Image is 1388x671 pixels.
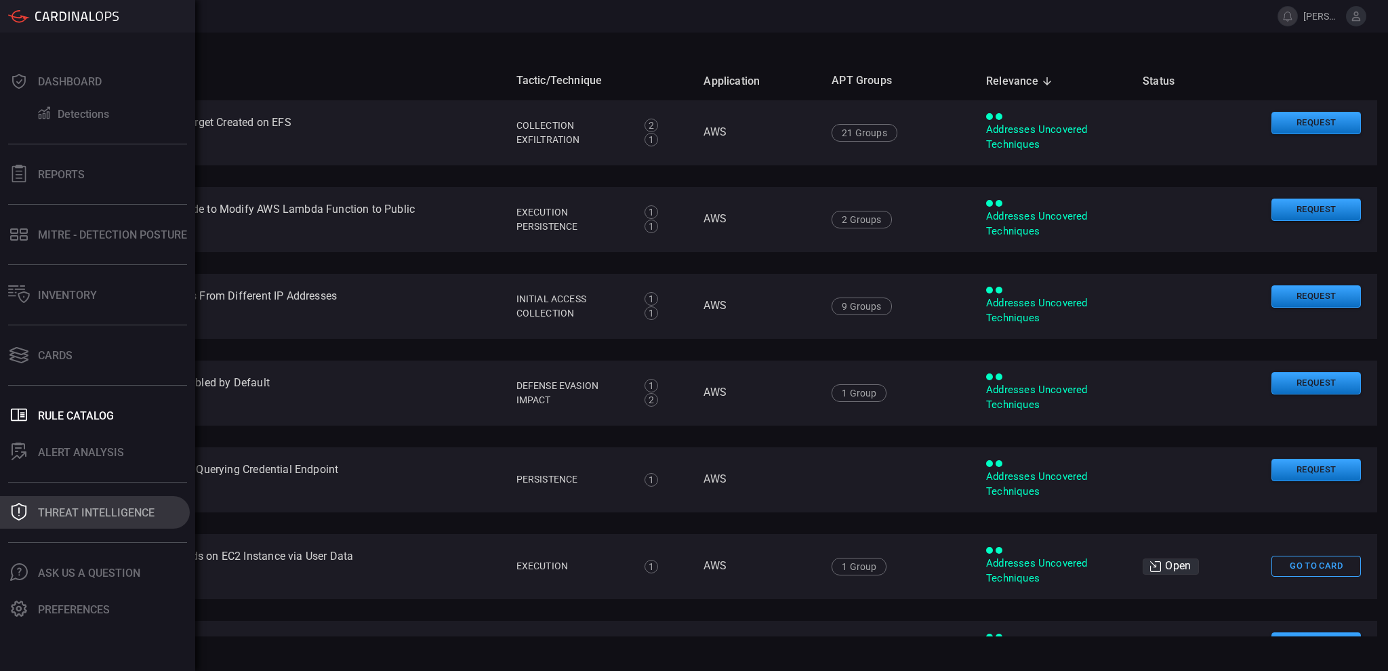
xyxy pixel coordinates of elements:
button: Request [1271,632,1361,655]
div: Addresses Uncovered Techniques [986,470,1121,499]
div: Exfiltration [516,133,630,147]
button: Request [1271,199,1361,221]
div: Addresses Uncovered Techniques [986,209,1121,239]
div: Open [1143,558,1199,575]
div: 1 [645,379,658,392]
td: AWS - ECS Task Definition Querying Credential Endpoint [54,447,506,512]
td: AWS - An Attempt was Made to Modify AWS Lambda Function to Public [54,187,506,252]
td: AWS [693,100,821,165]
button: Request [1271,112,1361,134]
div: ALERT ANALYSIS [38,446,124,459]
div: Impact [516,393,630,407]
div: 1 Group [832,384,886,402]
div: Inventory [38,289,97,302]
div: Initial Access [516,292,630,306]
div: Preferences [38,603,110,616]
div: Ask Us A Question [38,567,140,579]
span: Application [703,73,777,89]
div: MITRE - Detection Posture [38,228,187,241]
div: 1 Group [832,558,886,575]
div: 2 [645,393,658,407]
div: 1 [645,473,658,487]
div: Persistence [516,220,630,234]
td: AWS - Concurrent Sessions From Different IP Addresses [54,274,506,339]
div: Addresses Uncovered Techniques [986,296,1121,325]
div: 1 [645,306,658,320]
div: Execution [516,205,630,220]
div: Detections [58,108,109,121]
td: AWS - Executing Commands on EC2 Instance via User Data [54,534,506,599]
td: AWS - A File or a Mount Target Created on EFS [54,100,506,165]
div: Persistence [516,472,630,487]
div: Reports [38,168,85,181]
td: AWS - EC2 Encryption Disabled by Default [54,361,506,426]
div: 1 [645,560,658,573]
div: Cards [38,349,73,362]
div: Dashboard [38,75,102,88]
span: Relevance [986,73,1056,89]
div: Defense Evasion [516,379,630,393]
div: 1 [645,292,658,306]
td: AWS [693,447,821,512]
div: Addresses Uncovered Techniques [986,123,1121,152]
td: AWS [693,274,821,339]
div: 1 [645,133,658,146]
div: 1 [645,220,658,233]
div: Rule Catalog [38,409,114,422]
button: Request [1271,372,1361,394]
button: Request [1271,459,1361,481]
button: Request [1271,285,1361,308]
span: [PERSON_NAME].brand [1303,11,1341,22]
td: AWS [693,534,821,599]
div: 2 Groups [832,211,891,228]
th: Tactic/Technique [506,62,693,100]
div: 1 [645,205,658,219]
div: Collection [516,306,630,321]
div: Addresses Uncovered Techniques [986,383,1121,412]
th: APT Groups [821,62,975,100]
div: Collection [516,119,630,133]
div: 21 Groups [832,124,897,142]
div: Execution [516,559,630,573]
div: Threat Intelligence [38,506,155,519]
div: Addresses Uncovered Techniques [986,556,1121,586]
div: 2 [645,119,658,132]
td: AWS [693,361,821,426]
span: Status [1143,73,1192,89]
button: Go To Card [1271,556,1361,577]
div: 9 Groups [832,298,891,315]
td: AWS [693,187,821,252]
